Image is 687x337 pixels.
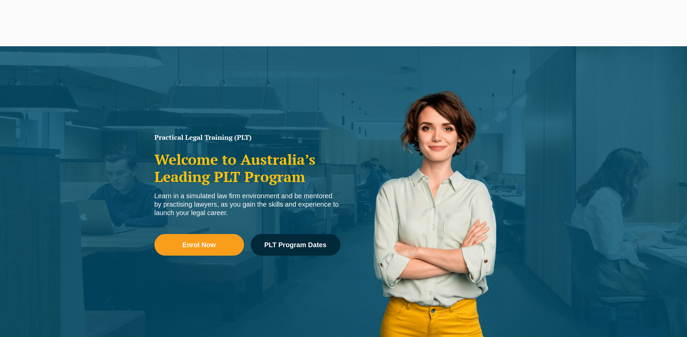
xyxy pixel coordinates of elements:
[154,234,244,256] a: Enrol Now
[182,241,216,248] span: Enrol Now
[251,234,340,256] a: PLT Program Dates
[264,241,326,248] span: PLT Program Dates
[154,192,340,217] div: Learn in a simulated law firm environment and be mentored by practising lawyers, as you gain the ...
[154,151,340,185] h2: Welcome to Australia’s Leading PLT Program
[154,134,340,141] h1: Practical Legal Training (PLT)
